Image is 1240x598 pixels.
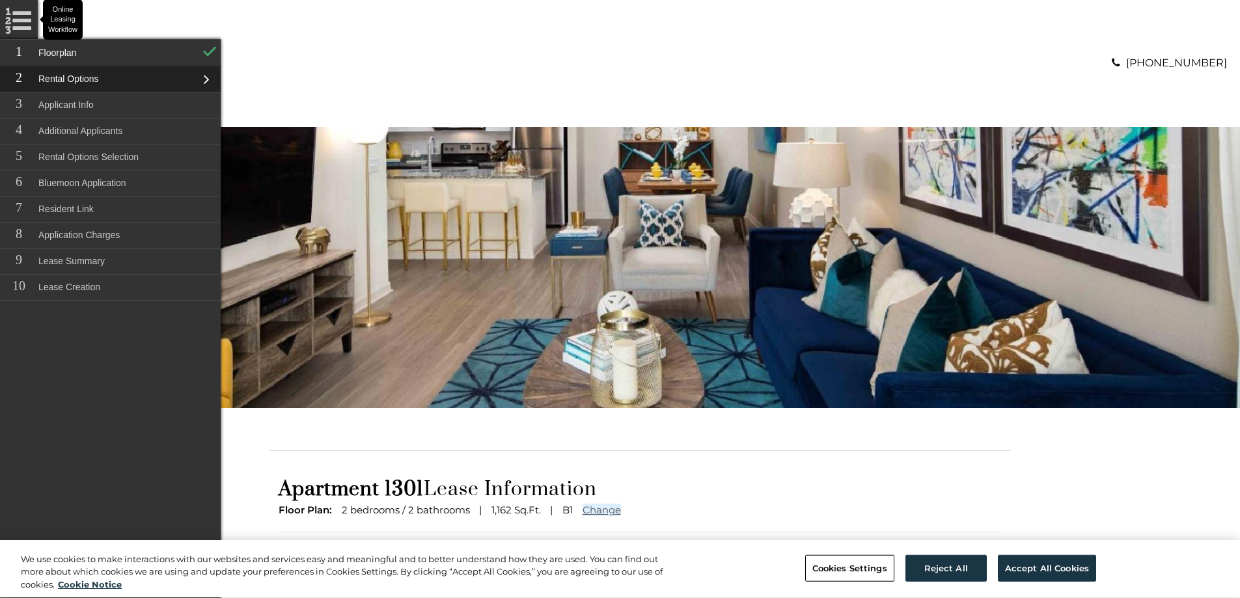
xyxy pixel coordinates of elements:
[52,13,153,114] img: A graphic with a red M and the word SOUTH.
[202,40,221,59] img: Floorplan Check
[514,504,541,516] span: Sq.Ft.
[39,127,1240,408] div: banner
[39,127,1240,408] img: A living room with a blue couch and a television on the wall.
[905,554,987,582] button: Reject All
[279,477,1001,502] h1: Lease Information
[491,504,512,516] span: 1,162
[342,504,470,516] span: 2 bedrooms / 2 bathrooms
[562,504,573,516] span: B1
[279,504,332,516] span: Floor Plan:
[998,554,1096,582] button: Accept All Cookies
[583,504,621,516] a: Change
[21,553,682,591] div: We use cookies to make interactions with our websites and services easy and meaningful and to bet...
[279,477,424,502] span: Apartment 1301
[805,554,894,582] button: Cookies Settings
[1126,57,1227,69] a: [PHONE_NUMBER]
[58,579,122,590] a: More information about your privacy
